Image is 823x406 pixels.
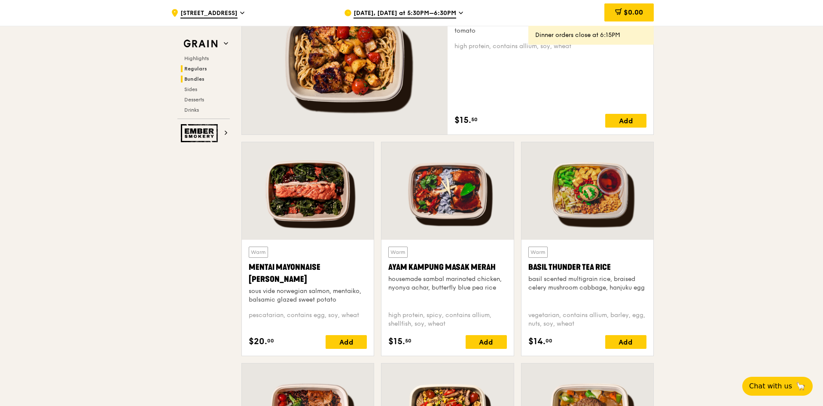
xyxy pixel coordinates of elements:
[528,311,646,328] div: vegetarian, contains allium, barley, egg, nuts, soy, wheat
[354,9,456,18] span: [DATE], [DATE] at 5:30PM–6:30PM
[184,66,207,72] span: Regulars
[749,381,792,391] span: Chat with us
[388,261,506,273] div: Ayam Kampung Masak Merah
[267,337,274,344] span: 00
[454,42,646,51] div: high protein, contains allium, soy, wheat
[388,311,506,328] div: high protein, spicy, contains allium, shellfish, soy, wheat
[249,335,267,348] span: $20.
[471,116,478,123] span: 50
[528,275,646,292] div: basil scented multigrain rice, braised celery mushroom cabbage, hanjuku egg
[605,335,646,349] div: Add
[184,55,209,61] span: Highlights
[388,247,408,258] div: Warm
[184,97,204,103] span: Desserts
[466,335,507,349] div: Add
[454,114,471,127] span: $15.
[184,76,204,82] span: Bundles
[249,261,367,285] div: Mentai Mayonnaise [PERSON_NAME]
[181,36,220,52] img: Grain web logo
[624,8,643,16] span: $0.00
[454,18,646,35] div: house-blend mustard, maple soy baked potato, linguine, cherry tomato
[405,337,411,344] span: 50
[184,107,199,113] span: Drinks
[326,335,367,349] div: Add
[742,377,813,396] button: Chat with us🦙
[546,337,552,344] span: 00
[528,247,548,258] div: Warm
[184,86,197,92] span: Sides
[528,261,646,273] div: Basil Thunder Tea Rice
[528,335,546,348] span: $14.
[181,124,220,142] img: Ember Smokery web logo
[180,9,238,18] span: [STREET_ADDRESS]
[605,114,646,128] div: Add
[388,275,506,292] div: housemade sambal marinated chicken, nyonya achar, butterfly blue pea rice
[249,311,367,328] div: pescatarian, contains egg, soy, wheat
[796,381,806,391] span: 🦙
[249,247,268,258] div: Warm
[535,31,647,40] div: Dinner orders close at 6:15PM
[388,335,405,348] span: $15.
[249,287,367,304] div: sous vide norwegian salmon, mentaiko, balsamic glazed sweet potato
